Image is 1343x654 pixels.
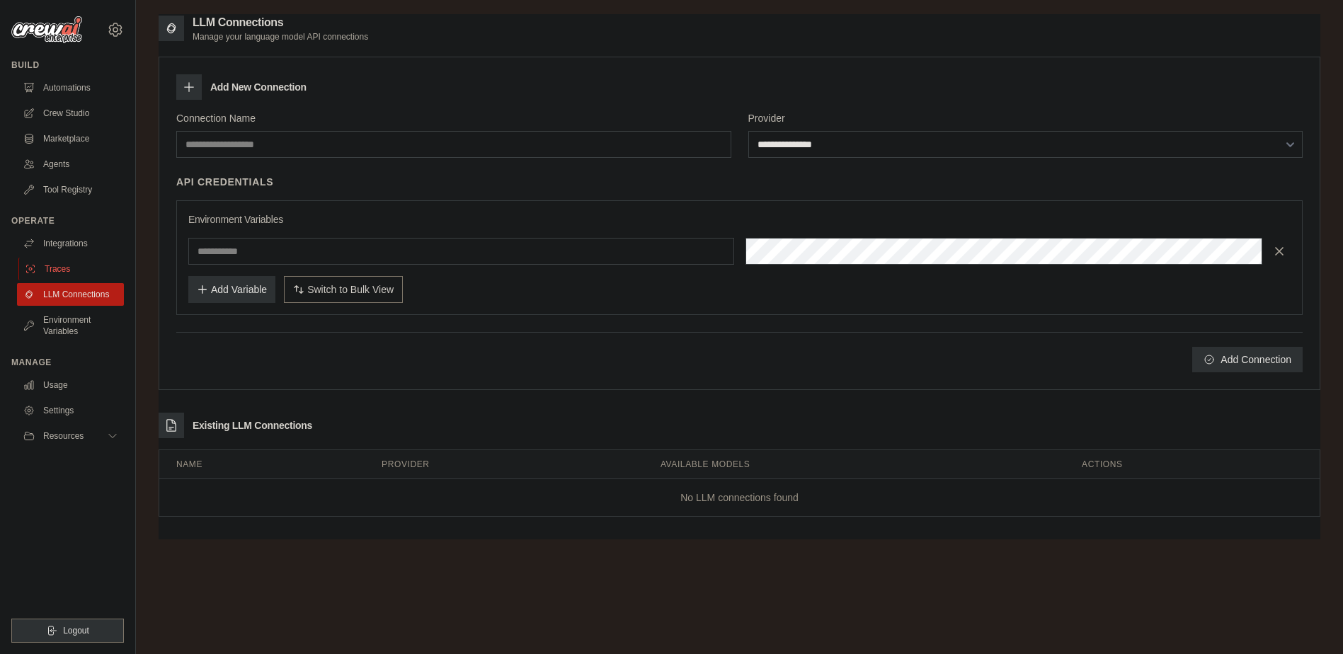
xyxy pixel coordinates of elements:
[17,76,124,99] a: Automations
[11,215,124,226] div: Operate
[188,276,275,303] button: Add Variable
[644,450,1065,479] th: Available Models
[18,258,125,280] a: Traces
[159,479,1320,517] td: No LLM connections found
[193,31,368,42] p: Manage your language model API connections
[188,212,1291,226] h3: Environment Variables
[748,111,1303,125] label: Provider
[63,625,89,636] span: Logout
[17,374,124,396] a: Usage
[17,153,124,176] a: Agents
[210,80,307,94] h3: Add New Connection
[17,283,124,306] a: LLM Connections
[307,282,394,297] span: Switch to Bulk View
[284,276,403,303] button: Switch to Bulk View
[11,357,124,368] div: Manage
[176,175,273,189] h4: API Credentials
[17,309,124,343] a: Environment Variables
[43,430,84,442] span: Resources
[365,450,644,479] th: Provider
[17,232,124,255] a: Integrations
[11,16,82,43] img: Logo
[11,619,124,643] button: Logout
[17,178,124,201] a: Tool Registry
[11,59,124,71] div: Build
[17,425,124,447] button: Resources
[193,418,312,432] h3: Existing LLM Connections
[1065,450,1320,479] th: Actions
[17,127,124,150] a: Marketplace
[17,102,124,125] a: Crew Studio
[1192,347,1303,372] button: Add Connection
[176,111,731,125] label: Connection Name
[159,450,365,479] th: Name
[193,14,368,31] h2: LLM Connections
[17,399,124,422] a: Settings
